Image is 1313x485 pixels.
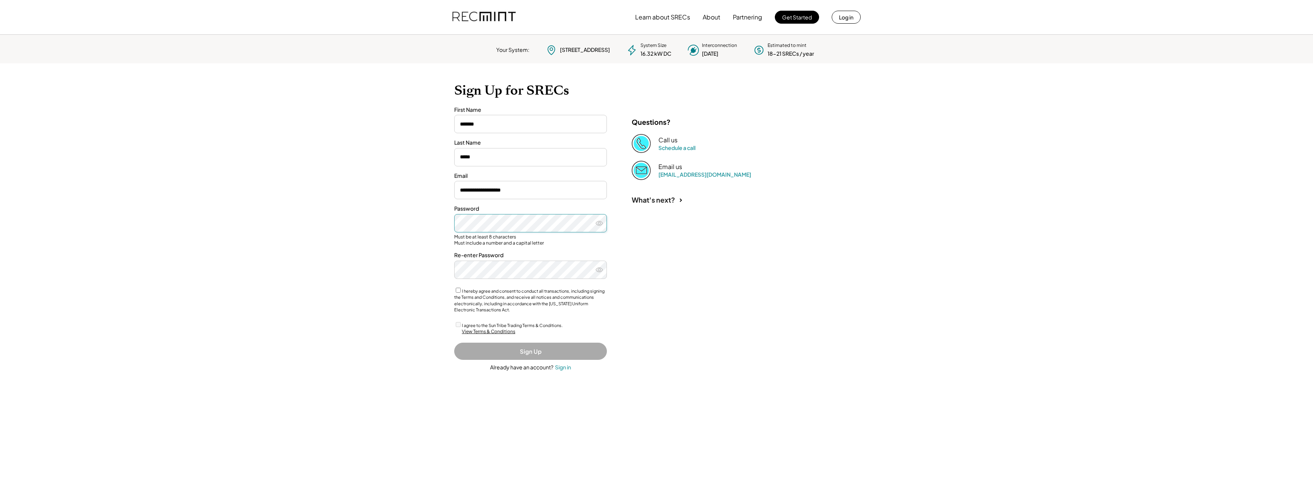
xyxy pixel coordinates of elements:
[454,106,607,114] div: First Name
[632,118,671,126] div: Questions?
[454,234,607,246] div: Must be at least 8 characters Must include a number and a capital letter
[702,50,718,58] div: [DATE]
[703,10,720,25] button: About
[454,172,607,180] div: Email
[454,139,607,147] div: Last Name
[733,10,762,25] button: Partnering
[768,42,807,49] div: Estimated to mint
[454,82,859,98] h1: Sign Up for SRECs
[632,134,651,153] img: Phone%20copy%403x.png
[490,364,553,371] div: Already have an account?
[635,10,690,25] button: Learn about SRECs
[555,364,571,371] div: Sign in
[454,343,607,360] button: Sign Up
[658,171,751,178] a: [EMAIL_ADDRESS][DOMAIN_NAME]
[462,323,563,328] label: I agree to the Sun Tribe Trading Terms & Conditions.
[640,42,666,49] div: System Size
[832,11,861,24] button: Log in
[454,288,605,313] label: I hereby agree and consent to conduct all transactions, including signing the Terms and Condition...
[640,50,671,58] div: 16.32 kW DC
[658,163,682,171] div: Email us
[775,11,819,24] button: Get Started
[452,4,516,30] img: recmint-logotype%403x.png
[658,144,695,151] a: Schedule a call
[768,50,814,58] div: 18-21 SRECs / year
[702,42,737,49] div: Interconnection
[454,205,607,213] div: Password
[454,251,607,259] div: Re-enter Password
[632,161,651,180] img: Email%202%403x.png
[560,46,610,54] div: [STREET_ADDRESS]
[632,195,675,204] div: What's next?
[462,329,515,335] div: View Terms & Conditions
[658,136,677,144] div: Call us
[496,46,529,54] div: Your System:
